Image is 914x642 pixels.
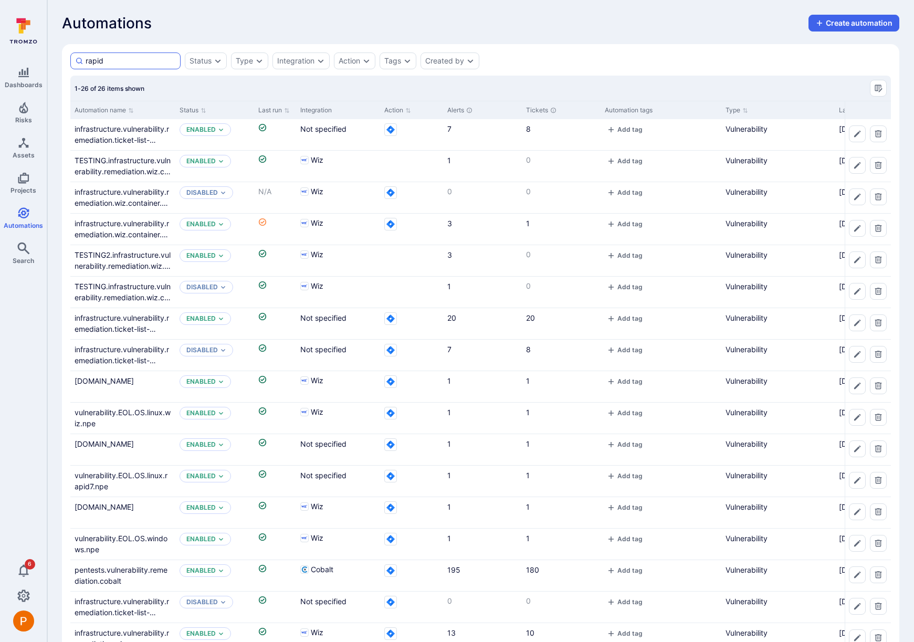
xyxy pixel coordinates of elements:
[601,151,721,182] div: Cell for Automation tags
[849,440,866,457] button: Edit automation
[380,119,443,150] div: Cell for Action
[526,376,530,385] a: 1
[721,214,835,245] div: Cell for Type
[605,409,645,417] button: add tag
[849,220,866,237] button: Edit automation
[526,186,596,197] p: 0
[849,472,866,489] button: Edit automation
[70,277,175,308] div: Cell for Automation name
[849,251,866,268] button: Edit automation
[870,220,887,237] button: Delete automation
[605,283,645,291] button: add tag
[447,219,452,228] a: 3
[870,125,887,142] button: Delete automation
[220,284,226,290] button: Expand dropdown
[605,220,645,228] button: add tag
[214,57,222,65] button: Expand dropdown
[254,151,296,182] div: Cell for Last run
[254,214,296,245] div: Cell for Last run
[186,535,216,543] p: Enabled
[175,119,254,150] div: Cell for Status
[254,119,296,150] div: Cell for Last run
[380,52,416,69] div: tags filter
[605,155,717,168] div: tags-cell-
[218,158,224,164] button: Expand dropdown
[13,151,35,159] span: Assets
[296,214,380,245] div: Cell for Integration
[220,190,226,196] button: Expand dropdown
[522,151,601,182] div: Cell for Tickets
[186,314,216,323] button: Enabled
[845,182,891,213] div: Cell for
[218,504,224,511] button: Expand dropdown
[311,281,323,291] span: Wiz
[870,346,887,363] button: Delete automation
[870,440,887,457] button: Delete automation
[186,220,216,228] button: Enabled
[380,245,443,276] div: Cell for Action
[186,157,216,165] p: Enabled
[835,182,898,213] div: Cell for Last updated
[300,106,376,115] div: Integration
[447,124,451,133] a: 7
[726,123,831,134] p: Vulnerability
[277,57,314,65] button: Integration
[870,157,887,174] button: Delete automation
[218,567,224,574] button: Expand dropdown
[870,283,887,300] button: Delete automation
[62,15,152,31] span: Automations
[849,314,866,331] button: Edit automation
[186,283,218,291] button: Disabled
[425,57,464,65] div: Created by
[186,125,216,134] button: Enabled
[186,251,216,260] button: Enabled
[10,186,36,194] span: Projects
[218,536,224,542] button: Expand dropdown
[447,408,451,417] a: 1
[25,559,35,570] span: 6
[384,218,397,230] svg: Jira
[839,282,863,291] span: [DATE]
[186,377,216,386] button: Enabled
[447,313,456,322] a: 20
[258,106,290,114] button: Sort by Last run
[180,106,206,114] button: Sort by Status
[447,534,451,543] a: 1
[605,566,645,574] button: add tag
[175,182,254,213] div: Cell for Status
[870,566,887,583] button: Delete automation
[75,124,169,155] a: infrastructure.vulnerability.remediation.ticket-list-group-by-summary
[526,345,531,354] a: 8
[218,378,224,385] button: Expand dropdown
[605,281,717,294] div: tags-cell-
[75,565,167,585] a: pentests.vulnerability.remediation.cobalt
[870,377,887,394] button: Delete automation
[186,472,216,480] button: Enabled
[339,57,360,65] button: Action
[236,57,253,65] div: Type
[726,186,831,197] p: Vulnerability
[721,151,835,182] div: Cell for Type
[220,347,226,353] button: Expand dropdown
[526,471,530,480] a: 1
[190,57,212,65] div: Status
[443,119,522,150] div: Cell for Alerts
[218,252,224,259] button: Expand dropdown
[447,250,452,259] a: 3
[186,188,218,197] p: Disabled
[311,218,323,228] span: Wiz
[835,151,898,182] div: Cell for Last updated
[849,503,866,520] button: Edit automation
[5,81,43,89] span: Dashboards
[808,15,899,31] button: create-automation-button
[870,188,887,205] button: Delete automation
[384,186,397,199] svg: Jira
[447,376,451,385] a: 1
